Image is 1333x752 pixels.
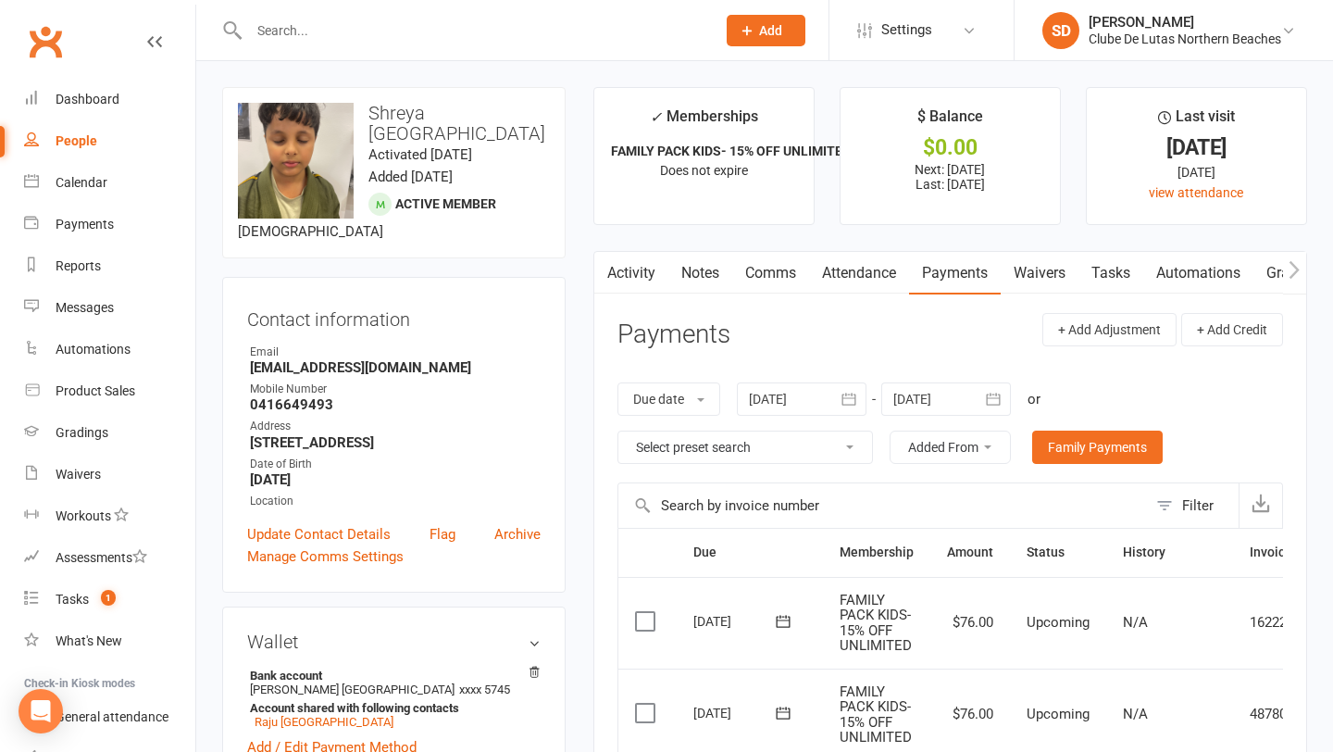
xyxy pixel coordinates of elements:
[250,471,541,488] strong: [DATE]
[494,523,541,545] a: Archive
[617,320,730,349] h3: Payments
[247,632,541,652] h3: Wallet
[250,418,541,435] div: Address
[840,592,912,655] span: FAMILY PACK KIDS- 15% OFF UNLIMITED
[24,287,195,329] a: Messages
[1103,162,1289,182] div: [DATE]
[1042,12,1079,49] div: SD
[840,683,912,746] span: FAMILY PACK KIDS- 15% OFF UNLIMITED
[1010,529,1106,576] th: Status
[250,359,541,376] strong: [EMAIL_ADDRESS][DOMAIN_NAME]
[677,529,823,576] th: Due
[56,300,114,315] div: Messages
[1089,14,1281,31] div: [PERSON_NAME]
[1181,313,1283,346] button: + Add Credit
[617,382,720,416] button: Due date
[823,529,930,576] th: Membership
[56,92,119,107] div: Dashboard
[1106,529,1233,576] th: History
[1027,706,1090,722] span: Upcoming
[809,252,909,295] a: Attendance
[430,523,455,545] a: Flag
[250,396,541,413] strong: 0416649493
[250,434,541,451] strong: [STREET_ADDRESS]
[56,342,131,357] div: Automations
[1042,313,1177,346] button: + Add Adjustment
[1028,388,1040,410] div: or
[243,18,703,44] input: Search...
[1147,483,1239,528] button: Filter
[24,537,195,579] a: Assessments
[368,146,472,163] time: Activated [DATE]
[24,120,195,162] a: People
[24,579,195,620] a: Tasks 1
[247,666,541,732] li: [PERSON_NAME] [GEOGRAPHIC_DATA]
[56,633,122,648] div: What's New
[56,592,89,607] div: Tasks
[611,144,851,158] strong: FAMILY PACK KIDS- 15% OFF UNLIMITED
[594,252,668,295] a: Activity
[250,381,541,398] div: Mobile Number
[857,162,1043,192] p: Next: [DATE] Last: [DATE]
[1182,495,1214,517] div: Filter
[24,412,195,454] a: Gradings
[1078,252,1143,295] a: Tasks
[24,329,195,370] a: Automations
[250,493,541,510] div: Location
[881,9,932,51] span: Settings
[368,169,453,185] time: Added [DATE]
[56,383,135,398] div: Product Sales
[56,425,108,440] div: Gradings
[759,23,782,38] span: Add
[250,669,531,683] strong: Bank account
[1143,252,1253,295] a: Automations
[668,252,732,295] a: Notes
[238,103,550,144] h3: Shreya [GEOGRAPHIC_DATA]
[727,15,805,46] button: Add
[250,701,531,715] strong: Account shared with following contacts
[24,162,195,204] a: Calendar
[24,204,195,245] a: Payments
[917,105,983,138] div: $ Balance
[660,163,748,178] span: Does not expire
[693,698,779,727] div: [DATE]
[1123,706,1148,722] span: N/A
[56,175,107,190] div: Calendar
[56,133,97,148] div: People
[247,302,541,330] h3: Contact information
[24,620,195,662] a: What's New
[1158,105,1235,138] div: Last visit
[56,258,101,273] div: Reports
[890,431,1011,464] button: Added From
[930,577,1010,669] td: $76.00
[1089,31,1281,47] div: Clube De Lutas Northern Beaches
[24,370,195,412] a: Product Sales
[250,344,541,361] div: Email
[24,696,195,738] a: General attendance kiosk mode
[1032,431,1163,464] a: Family Payments
[459,683,510,696] span: xxxx 5745
[56,217,114,232] div: Payments
[24,495,195,537] a: Workouts
[238,223,383,240] span: [DEMOGRAPHIC_DATA]
[1149,185,1243,200] a: view attendance
[1103,138,1289,157] div: [DATE]
[1027,614,1090,631] span: Upcoming
[22,19,69,65] a: Clubworx
[693,607,779,635] div: [DATE]
[101,590,116,606] span: 1
[247,545,404,568] a: Manage Comms Settings
[930,529,1010,576] th: Amount
[650,108,662,126] i: ✓
[56,550,147,565] div: Assessments
[56,508,111,523] div: Workouts
[1123,614,1148,631] span: N/A
[732,252,809,295] a: Comms
[24,79,195,120] a: Dashboard
[650,105,758,139] div: Memberships
[56,467,101,482] div: Waivers
[618,483,1147,528] input: Search by invoice number
[909,252,1001,295] a: Payments
[250,456,541,473] div: Date of Birth
[1233,577,1319,669] td: 1622213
